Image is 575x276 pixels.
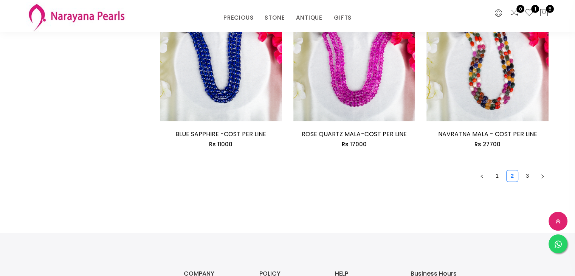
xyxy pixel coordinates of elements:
a: 0 [510,8,519,18]
button: 5 [539,8,549,18]
span: right [540,174,545,178]
button: right [536,170,549,182]
li: Previous Page [476,170,488,182]
li: Next Page [536,170,549,182]
a: 2 [507,170,518,181]
a: PRECIOUS [223,12,253,23]
a: GIFTS [334,12,352,23]
span: 0 [516,5,524,13]
li: 1 [491,170,503,182]
span: 1 [531,5,539,13]
a: ROSE QUARTZ MALA-COST PER LINE [302,130,406,138]
a: STONE [265,12,285,23]
span: Rs 11000 [209,140,232,148]
a: NAVRATNA MALA - COST PER LINE [438,130,537,138]
a: ANTIQUE [296,12,322,23]
span: left [480,174,484,178]
a: 1 [491,170,503,181]
span: Rs 17000 [342,140,367,148]
a: 1 [525,8,534,18]
li: 3 [521,170,533,182]
button: left [476,170,488,182]
a: 3 [522,170,533,181]
span: Rs 27700 [474,140,501,148]
span: 5 [546,5,554,13]
a: BLUE SAPPHIRE -COST PER LINE [175,130,266,138]
li: 2 [506,170,518,182]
